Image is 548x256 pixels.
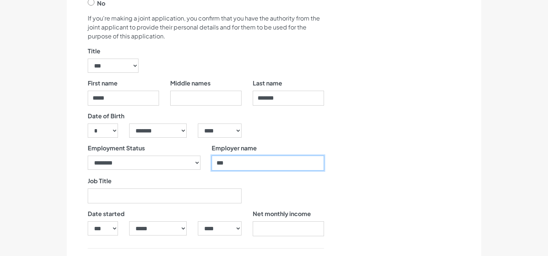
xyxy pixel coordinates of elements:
[88,112,124,121] label: Date of Birth
[88,47,100,56] label: Title
[88,209,125,218] label: Date started
[253,209,311,218] label: Net monthly income
[170,79,211,88] label: Middle names
[88,79,118,88] label: First name
[88,177,112,185] label: Job Title
[88,14,324,41] p: If you're making a joint application, you confirm that you have the authority from the joint appl...
[253,79,282,88] label: Last name
[212,144,257,153] label: Employer name
[88,144,145,153] label: Employment Status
